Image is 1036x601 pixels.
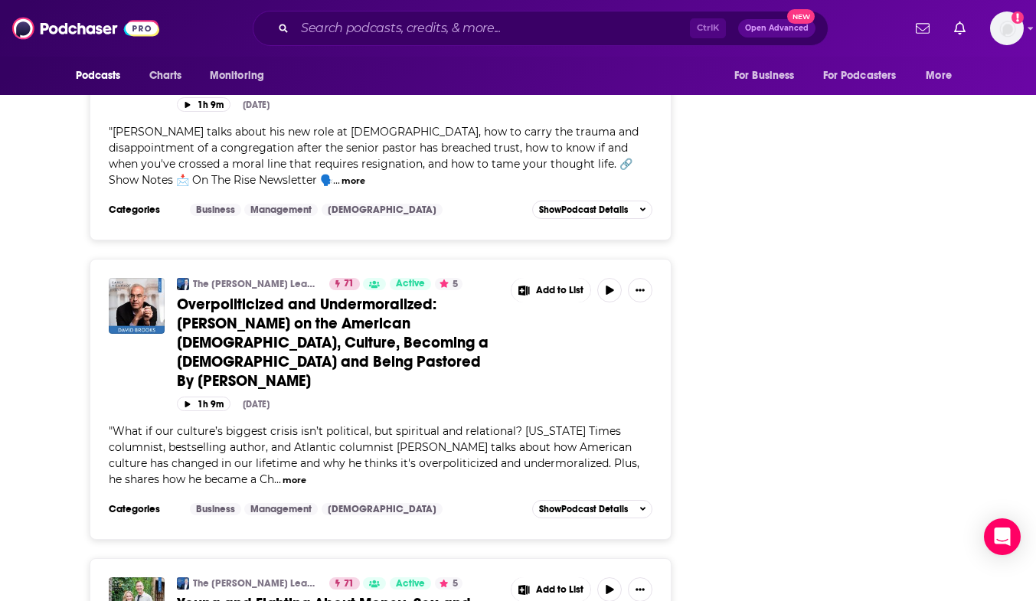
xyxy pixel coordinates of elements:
[139,61,191,90] a: Charts
[243,100,270,110] div: [DATE]
[333,173,340,187] span: ...
[65,61,141,90] button: open menu
[109,424,639,486] span: What if our culture’s biggest crisis isn’t political, but spiritual and relational? [US_STATE] Ti...
[628,278,652,302] button: Show More Button
[149,65,182,87] span: Charts
[724,61,814,90] button: open menu
[990,11,1024,45] img: User Profile
[109,125,639,187] span: "
[787,9,815,24] span: New
[177,295,500,390] a: Overpoliticized and Undermoralized: [PERSON_NAME] on the American [DEMOGRAPHIC_DATA], Culture, Be...
[745,24,809,32] span: Open Advanced
[532,201,653,219] button: ShowPodcast Details
[910,15,936,41] a: Show notifications dropdown
[193,278,319,290] a: The [PERSON_NAME] Leadership Podcast
[109,424,639,486] span: "
[344,577,354,592] span: 71
[344,276,354,292] span: 71
[210,65,264,87] span: Monitoring
[193,577,319,590] a: The [PERSON_NAME] Leadership Podcast
[342,175,365,188] button: more
[329,278,360,290] a: 71
[532,500,653,518] button: ShowPodcast Details
[948,15,972,41] a: Show notifications dropdown
[177,295,489,390] span: Overpoliticized and Undermoralized: [PERSON_NAME] on the American [DEMOGRAPHIC_DATA], Culture, Be...
[396,276,425,292] span: Active
[435,577,462,590] button: 5
[823,65,897,87] span: For Podcasters
[536,285,583,296] span: Add to List
[396,577,425,592] span: Active
[177,397,230,411] button: 1h 9m
[274,472,281,486] span: ...
[990,11,1024,45] span: Logged in as Andrea1206
[1011,11,1024,24] svg: Add a profile image
[511,278,591,302] button: Show More Button
[283,474,306,487] button: more
[813,61,919,90] button: open menu
[295,16,690,41] input: Search podcasts, credits, & more...
[390,278,431,290] a: Active
[329,577,360,590] a: 71
[76,65,121,87] span: Podcasts
[109,278,165,334] img: Overpoliticized and Undermoralized: David Brooks on the American Church, Culture, Becoming a Chri...
[435,278,462,290] button: 5
[990,11,1024,45] button: Show profile menu
[322,503,443,515] a: [DEMOGRAPHIC_DATA]
[244,503,318,515] a: Management
[539,504,628,514] span: Show Podcast Details
[539,204,628,215] span: Show Podcast Details
[984,518,1021,555] div: Open Intercom Messenger
[12,14,159,43] img: Podchaser - Follow, Share and Rate Podcasts
[177,278,189,290] img: The Carey Nieuwhof Leadership Podcast
[109,204,178,216] h3: Categories
[690,18,726,38] span: Ctrl K
[243,399,270,410] div: [DATE]
[390,577,431,590] a: Active
[738,19,815,38] button: Open AdvancedNew
[253,11,828,46] div: Search podcasts, credits, & more...
[244,204,318,216] a: Management
[177,97,230,112] button: 1h 9m
[322,204,443,216] a: [DEMOGRAPHIC_DATA]
[536,584,583,596] span: Add to List
[926,65,952,87] span: More
[190,204,241,216] a: Business
[734,65,795,87] span: For Business
[190,503,241,515] a: Business
[109,125,639,187] span: [PERSON_NAME] talks about his new role at [DEMOGRAPHIC_DATA], how to carry the trauma and disappo...
[915,61,971,90] button: open menu
[109,503,178,515] h3: Categories
[199,61,284,90] button: open menu
[177,577,189,590] img: The Carey Nieuwhof Leadership Podcast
